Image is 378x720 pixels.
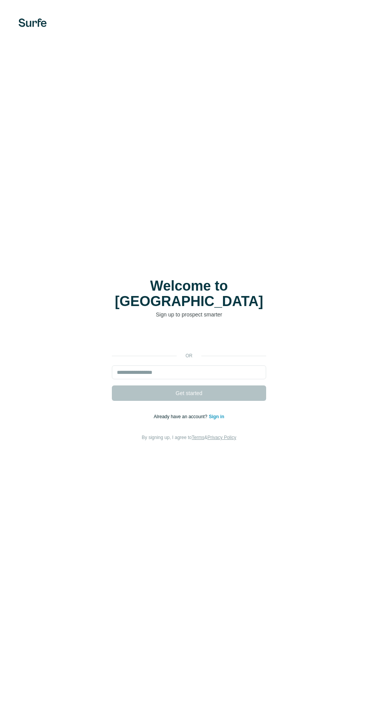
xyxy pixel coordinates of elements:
a: Sign in [209,414,224,419]
iframe: Sign in with Google Button [108,330,270,347]
a: Terms [192,435,204,440]
span: Already have an account? [154,414,209,419]
img: Surfe's logo [19,19,47,27]
span: By signing up, I agree to & [142,435,236,440]
h1: Welcome to [GEOGRAPHIC_DATA] [112,278,266,309]
p: Sign up to prospect smarter [112,311,266,318]
p: or [177,352,201,359]
a: Privacy Policy [208,435,236,440]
